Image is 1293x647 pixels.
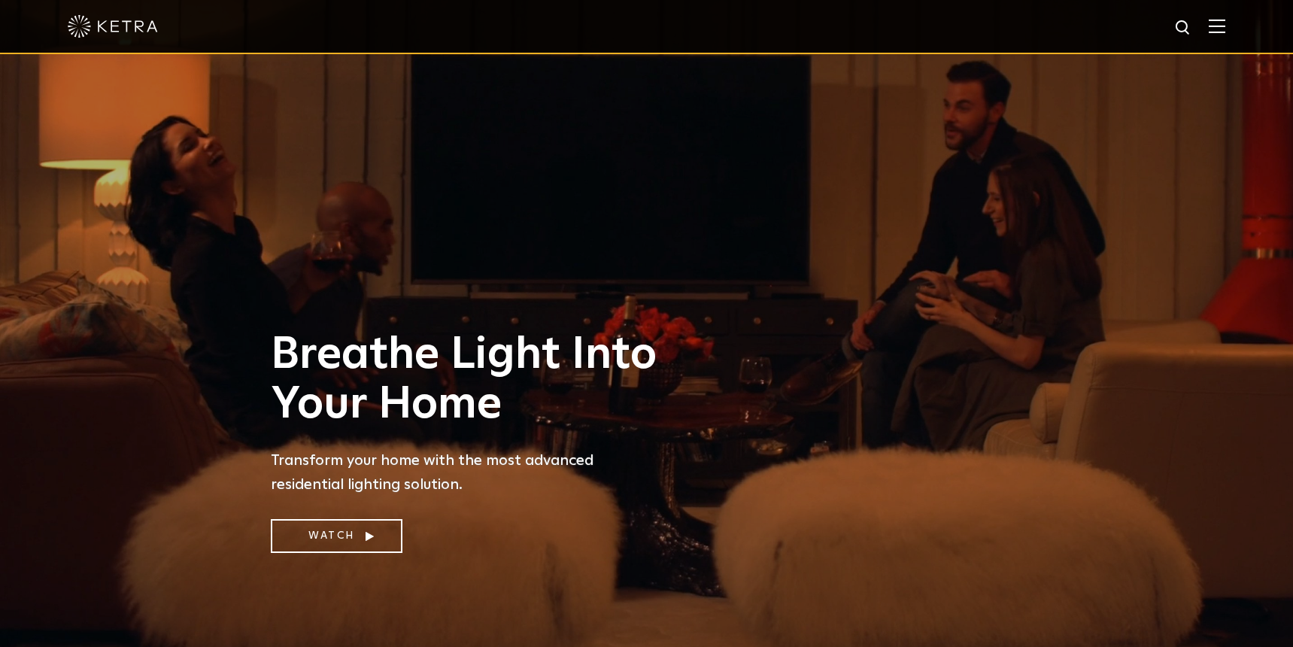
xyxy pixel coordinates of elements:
[1209,19,1225,33] img: Hamburger%20Nav.svg
[68,15,158,38] img: ketra-logo-2019-white
[271,330,669,430] h1: Breathe Light Into Your Home
[271,448,669,497] p: Transform your home with the most advanced residential lighting solution.
[1174,19,1193,38] img: search icon
[271,519,402,553] a: Watch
